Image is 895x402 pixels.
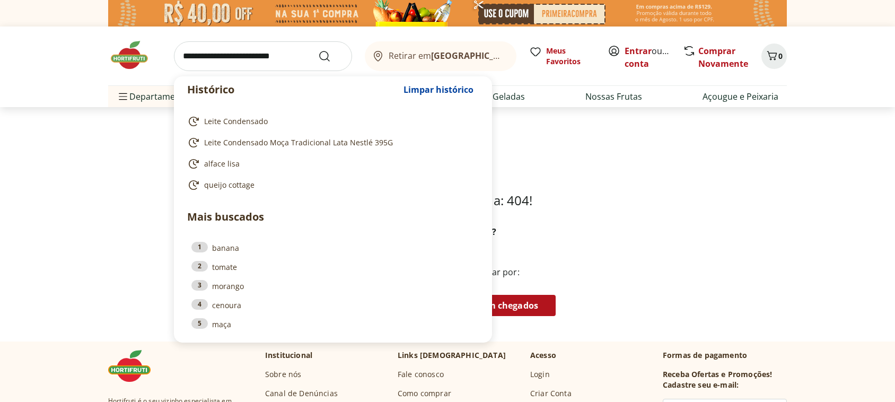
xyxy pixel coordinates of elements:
span: Departamentos [117,84,193,109]
a: 1banana [191,242,475,254]
a: Meus Favoritos [529,46,595,67]
a: 5maça [191,318,475,330]
span: Retirar em [389,51,506,60]
p: Mais buscados [187,209,479,225]
a: Leite Condensado [187,115,475,128]
a: Criar conta [625,45,683,69]
div: 5 [191,318,208,329]
a: Como comprar [398,388,451,399]
button: Submit Search [318,50,344,63]
span: Meus Favoritos [546,46,595,67]
p: Acesso [530,350,556,361]
button: Limpar histórico [398,77,479,102]
span: Limpar histórico [403,85,473,94]
a: Canal de Denúncias [265,388,338,399]
span: 0 [778,51,783,61]
span: ou [625,45,672,70]
img: Hortifruti [108,350,161,382]
a: alface lisa [187,158,475,170]
a: 3morango [191,280,475,292]
a: Entrar [625,45,652,57]
span: Leite Condensado Moça Tradicional Lata Nestlé 395G [204,137,393,148]
span: Leite Condensado [204,116,268,127]
span: queijo cottage [204,180,255,190]
input: search [174,41,352,71]
a: Açougue e Peixaria [703,90,778,103]
a: Fale conosco [398,369,444,380]
button: Carrinho [761,43,787,69]
p: Formas de pagamento [663,350,787,361]
div: 3 [191,280,208,291]
button: Menu [117,84,129,109]
div: 1 [191,242,208,252]
p: Histórico [187,82,398,97]
a: Recém chegados [450,295,556,316]
span: alface lisa [204,159,240,169]
div: 4 [191,299,208,310]
img: Hortifruti [108,39,161,71]
div: 2 [191,261,208,272]
a: 2tomate [191,261,475,273]
a: Leite Condensado Moça Tradicional Lata Nestlé 395G [187,136,475,149]
a: Nossas Frutas [585,90,642,103]
h3: Cadastre seu e-mail: [663,380,739,390]
h3: Receba Ofertas e Promoções! [663,369,772,380]
p: Links [DEMOGRAPHIC_DATA] [398,350,506,361]
b: [GEOGRAPHIC_DATA]/[GEOGRAPHIC_DATA] [431,50,610,62]
button: Retirar em[GEOGRAPHIC_DATA]/[GEOGRAPHIC_DATA] [365,41,516,71]
a: Login [530,369,550,380]
p: Institucional [265,350,312,361]
a: Comprar Novamente [698,45,748,69]
a: 4cenoura [191,299,475,311]
a: queijo cottage [187,179,475,191]
a: Criar Conta [530,388,572,399]
a: Sobre nós [265,369,301,380]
